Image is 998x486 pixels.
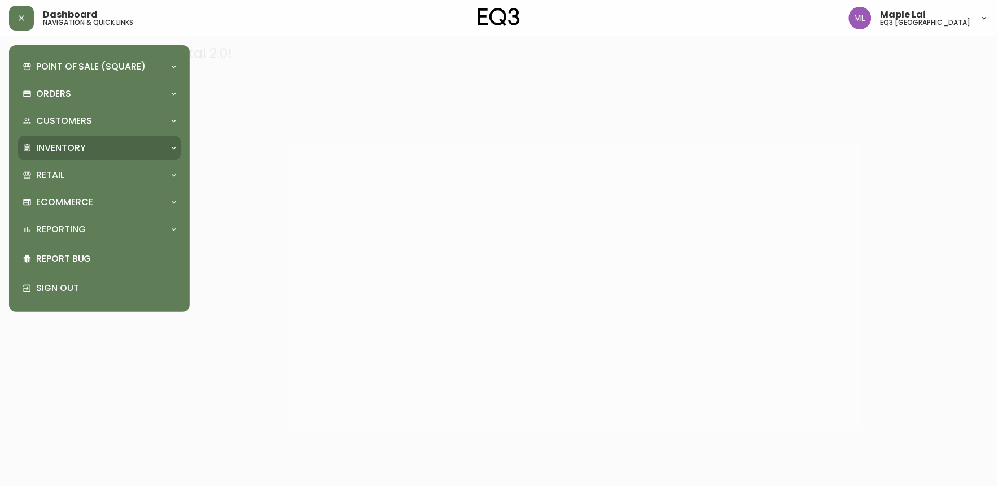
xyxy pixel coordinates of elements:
[36,223,86,236] p: Reporting
[18,136,181,160] div: Inventory
[36,253,176,265] p: Report Bug
[36,115,92,127] p: Customers
[43,10,98,19] span: Dashboard
[18,190,181,215] div: Ecommerce
[36,88,71,100] p: Orders
[36,169,64,181] p: Retail
[18,163,181,188] div: Retail
[881,10,926,19] span: Maple Lai
[18,54,181,79] div: Point of Sale (Square)
[18,109,181,133] div: Customers
[43,19,133,26] h5: navigation & quick links
[849,7,872,29] img: 61e28cffcf8cc9f4e300d877dd684943
[478,8,520,26] img: logo
[881,19,971,26] h5: eq3 [GEOGRAPHIC_DATA]
[18,81,181,106] div: Orders
[18,217,181,242] div: Reporting
[18,274,181,303] div: Sign Out
[36,196,93,209] p: Ecommerce
[36,142,86,154] p: Inventory
[18,244,181,274] div: Report Bug
[36,282,176,294] p: Sign Out
[36,60,146,73] p: Point of Sale (Square)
